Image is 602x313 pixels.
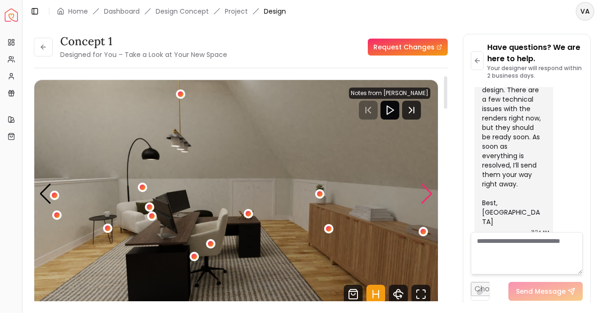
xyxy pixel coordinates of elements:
a: Project [225,7,248,16]
svg: 360 View [389,285,408,304]
p: Have questions? We are here to help. [487,42,583,64]
div: Previous slide [39,184,52,204]
small: Designed for You – Take a Look at Your New Space [60,50,227,59]
div: 3 / 6 [34,80,438,307]
svg: Next Track [402,101,421,120]
li: Design Concept [156,7,209,16]
nav: breadcrumb [57,7,286,16]
img: Spacejoy Logo [5,8,18,22]
svg: Fullscreen [412,285,430,304]
svg: Shop Products from this design [344,285,363,304]
h3: Concept 1 [60,34,227,49]
span: VA [577,3,594,20]
div: 11:24 AM [531,227,549,237]
img: Design Render 2 [34,80,438,307]
div: Notes from [PERSON_NAME] [349,88,430,99]
div: Hi [PERSON_NAME], I wanted to give you a quick update on your home office/bedroom design. There a... [482,19,544,226]
span: Design [264,7,286,16]
a: Home [68,7,88,16]
button: VA [576,2,594,21]
p: Your designer will respond within 2 business days. [487,64,583,80]
div: Next slide [420,184,433,204]
svg: Hotspots Toggle [366,285,385,304]
svg: Play [384,104,396,116]
a: Spacejoy [5,8,18,22]
a: Request Changes [368,39,448,56]
a: Dashboard [104,7,140,16]
div: Carousel [34,80,438,307]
